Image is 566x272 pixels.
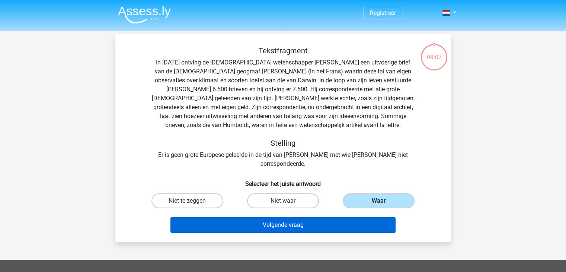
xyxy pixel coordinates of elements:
label: Waar [343,193,415,208]
div: In [DATE] ontving de [DEMOGRAPHIC_DATA] wetenschapper [PERSON_NAME] een uitvoerige brief van de [... [127,46,439,168]
label: Niet te zeggen [151,193,223,208]
h5: Stelling [151,139,415,148]
button: Volgende vraag [170,217,396,233]
label: Niet waar [247,193,319,208]
div: 09:07 [420,43,448,62]
img: Assessly [118,6,171,23]
h6: Selecteer het juiste antwoord [127,174,439,187]
h5: Tekstfragment [151,46,415,55]
a: Registreer [370,9,396,16]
